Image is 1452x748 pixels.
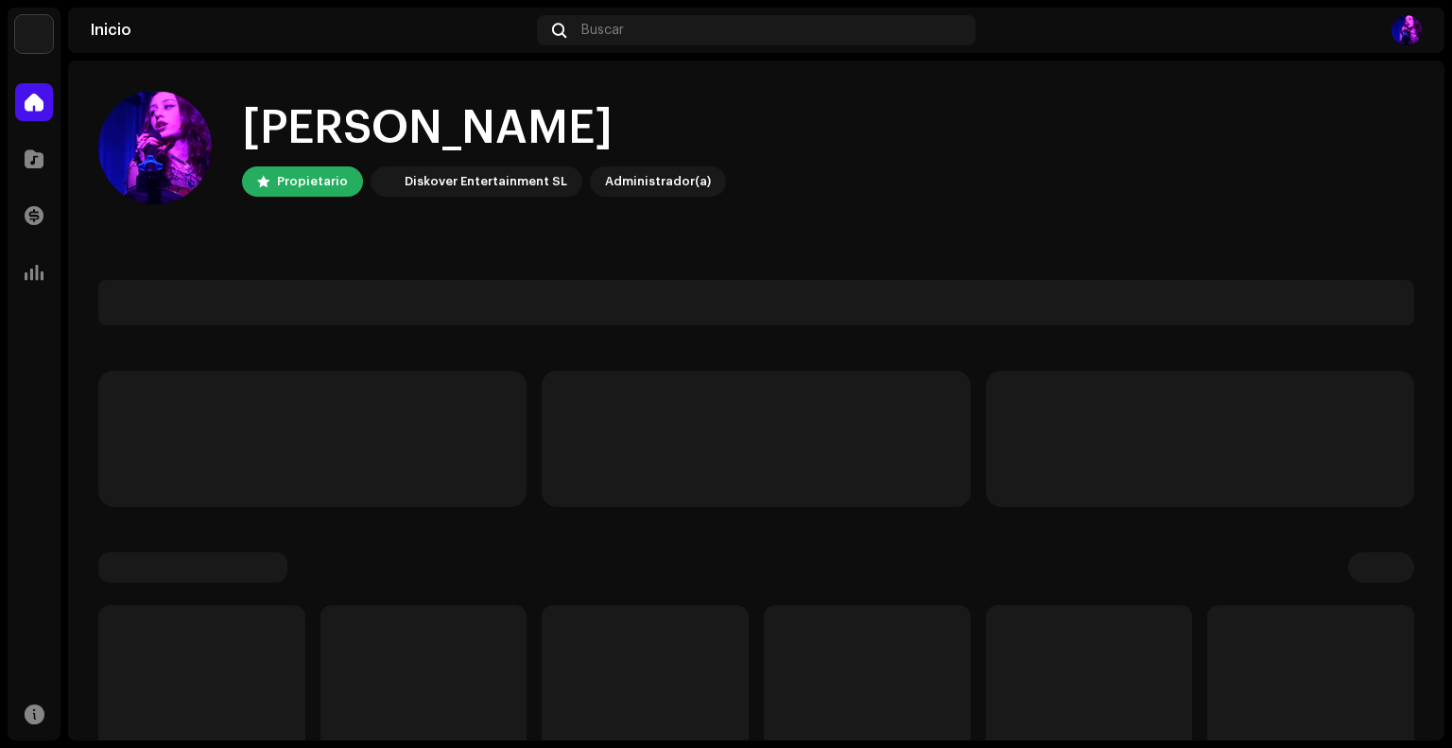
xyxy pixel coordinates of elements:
[277,170,348,193] div: Propietario
[15,15,53,53] img: 297a105e-aa6c-4183-9ff4-27133c00f2e2
[242,98,726,159] div: [PERSON_NAME]
[374,170,397,193] img: 297a105e-aa6c-4183-9ff4-27133c00f2e2
[98,91,212,204] img: 8c013802-5fe7-485e-a65a-e971146642c5
[581,23,624,38] span: Buscar
[605,170,711,193] div: Administrador(a)
[1391,15,1422,45] img: 8c013802-5fe7-485e-a65a-e971146642c5
[91,23,529,38] div: Inicio
[405,170,567,193] div: Diskover Entertainment SL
